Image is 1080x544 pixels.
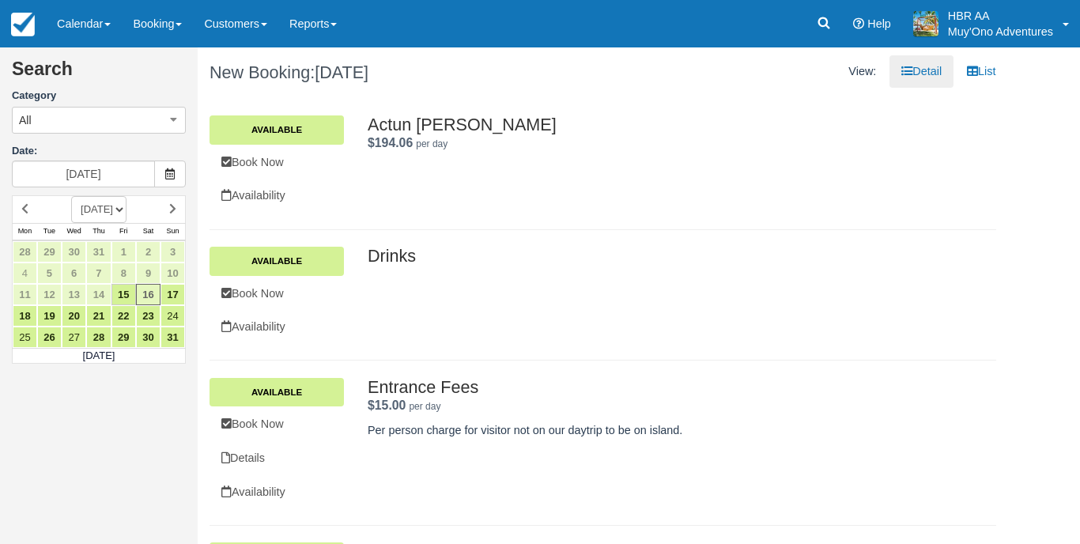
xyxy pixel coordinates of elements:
[315,62,368,82] span: [DATE]
[136,284,160,305] a: 16
[160,327,185,348] a: 31
[13,263,37,284] a: 4
[13,241,37,263] a: 28
[948,24,1053,40] p: Muy'Ono Adventures
[368,115,951,134] h2: Actun [PERSON_NAME]
[210,247,344,275] a: Available
[160,263,185,284] a: 10
[86,241,111,263] a: 31
[111,284,136,305] a: 15
[210,311,344,343] a: Availability
[136,305,160,327] a: 23
[86,327,111,348] a: 28
[210,115,344,144] a: Available
[62,284,86,305] a: 13
[210,278,344,310] a: Book Now
[37,263,62,284] a: 5
[160,241,185,263] a: 3
[37,223,62,240] th: Tue
[13,223,37,240] th: Mon
[368,247,951,266] h2: Drinks
[889,55,953,88] a: Detail
[13,284,37,305] a: 11
[37,241,62,263] a: 29
[948,8,1053,24] p: HBR AA
[210,442,344,474] a: Details
[62,263,86,284] a: 6
[62,241,86,263] a: 30
[955,55,1007,88] a: List
[210,146,344,179] a: Book Now
[368,399,406,412] span: $15.00
[210,476,344,508] a: Availability
[11,13,35,36] img: checkfront-main-nav-mini-logo.png
[836,55,888,88] li: View:
[210,179,344,212] a: Availability
[160,305,185,327] a: 24
[136,263,160,284] a: 9
[62,223,86,240] th: Wed
[111,327,136,348] a: 29
[136,327,160,348] a: 30
[160,284,185,305] a: 17
[368,136,413,149] span: $194.06
[12,89,186,104] label: Category
[210,378,344,406] a: Available
[210,408,344,440] a: Book Now
[368,399,406,412] strong: Price: $15
[111,305,136,327] a: 22
[12,107,186,134] button: All
[86,305,111,327] a: 21
[37,305,62,327] a: 19
[12,59,186,89] h2: Search
[160,223,185,240] th: Sun
[210,63,591,82] h1: New Booking:
[13,327,37,348] a: 25
[416,138,447,149] em: per day
[111,241,136,263] a: 1
[368,378,951,397] h2: Entrance Fees
[13,348,186,364] td: [DATE]
[867,17,891,30] span: Help
[136,223,160,240] th: Sat
[37,284,62,305] a: 12
[86,223,111,240] th: Thu
[62,327,86,348] a: 27
[136,241,160,263] a: 2
[12,144,186,159] label: Date:
[409,401,440,412] em: per day
[913,11,938,36] img: A20
[19,112,32,128] span: All
[62,305,86,327] a: 20
[368,136,413,149] strong: Price: $194.06
[13,305,37,327] a: 18
[853,18,864,29] i: Help
[37,327,62,348] a: 26
[111,223,136,240] th: Fri
[111,263,136,284] a: 8
[86,284,111,305] a: 14
[86,263,111,284] a: 7
[368,422,951,439] p: Per person charge for visitor not on our daytrip to be on island.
